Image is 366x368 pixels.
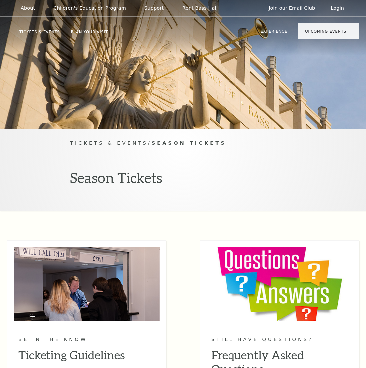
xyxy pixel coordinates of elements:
p: About [21,5,35,11]
p: Be in the know [18,335,155,344]
p: / [70,139,296,147]
p: Support [144,5,164,11]
span: Season Tickets [152,140,226,146]
p: Tickets & Events [19,30,60,37]
h2: Ticketing Guidelines [18,348,155,367]
p: Rent Bass Hall [182,5,218,11]
h1: Season Tickets [70,169,296,191]
p: Plan Your Visit [71,30,108,37]
p: Children's Education Program [53,5,126,11]
p: Experience [261,30,287,37]
p: Upcoming Events [305,30,346,37]
span: Tickets & Events [70,140,148,146]
p: Still have questions? [211,335,348,344]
